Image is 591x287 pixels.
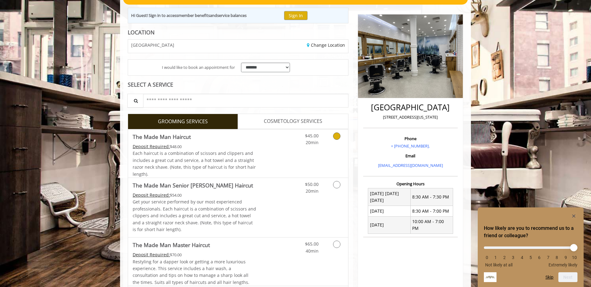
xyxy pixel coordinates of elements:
li: 10 [571,255,577,260]
span: Extremely likely [549,262,577,267]
span: 40min [306,248,319,254]
li: 3 [510,255,516,260]
li: 5 [528,255,534,260]
button: Hide survey [570,212,577,220]
span: Not likely at all [485,262,513,267]
span: This service needs some Advance to be paid before we block your appointment [133,143,170,149]
div: How likely are you to recommend us to a friend or colleague? Select an option from 0 to 10, with ... [484,242,577,267]
div: $54.00 [133,192,256,199]
button: Sign In [284,11,308,20]
b: LOCATION [128,29,155,36]
span: GROOMING SERVICES [158,118,208,126]
a: + [PHONE_NUMBER]. [391,143,430,149]
li: 6 [536,255,542,260]
span: I would like to book an appointment for [162,64,235,71]
span: 20min [306,140,319,145]
span: [GEOGRAPHIC_DATA] [131,43,174,47]
span: Each haircut is a combination of scissors and clippers and includes a great cut and service, a ho... [133,150,256,177]
li: 1 [492,255,499,260]
button: Skip [545,275,553,280]
span: $45.00 [305,133,319,139]
span: This service needs some Advance to be paid before we block your appointment [133,252,170,258]
span: Restyling for a dapper look or getting a more luxurious experience. This service includes a hair ... [133,259,249,285]
button: Service Search [127,94,143,108]
td: [DATE] [DATE] [DATE] [368,188,411,206]
b: member benefits [178,13,210,18]
li: 2 [501,255,508,260]
div: How likely are you to recommend us to a friend or colleague? Select an option from 0 to 10, with ... [484,212,577,282]
p: Get your service performed by our most experienced professionals. Each haircut is a combination o... [133,199,256,233]
b: service balances [217,13,247,18]
h3: Phone [365,136,456,141]
span: $65.00 [305,241,319,247]
td: 8:30 AM - 7:00 PM [410,206,453,216]
h3: Email [365,154,456,158]
div: Hi Guest! Sign in to access and [131,12,247,19]
h3: Opening Hours [363,182,458,186]
li: 4 [519,255,525,260]
li: 9 [563,255,569,260]
div: SELECT A SERVICE [128,82,348,88]
li: 8 [554,255,560,260]
button: Next question [558,272,577,282]
a: [EMAIL_ADDRESS][DOMAIN_NAME] [378,163,443,168]
li: 7 [545,255,551,260]
b: The Made Man Haircut [133,132,191,141]
span: This service needs some Advance to be paid before we block your appointment [133,192,170,198]
div: $70.00 [133,251,256,258]
span: 20min [306,188,319,194]
p: [STREET_ADDRESS][US_STATE] [365,114,456,120]
td: 10:00 AM - 7:00 PM [410,216,453,234]
td: 8:30 AM - 7:30 PM [410,188,453,206]
b: The Made Man Senior [PERSON_NAME] Haircut [133,181,253,190]
td: [DATE] [368,206,411,216]
b: The Made Man Master Haircut [133,241,210,249]
span: COSMETOLOGY SERVICES [264,117,322,125]
td: [DATE] [368,216,411,234]
a: Change Location [307,42,345,48]
h2: How likely are you to recommend us to a friend or colleague? Select an option from 0 to 10, with ... [484,225,577,239]
li: 0 [484,255,490,260]
h2: [GEOGRAPHIC_DATA] [365,103,456,112]
span: $50.00 [305,181,319,187]
div: $48.00 [133,143,256,150]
